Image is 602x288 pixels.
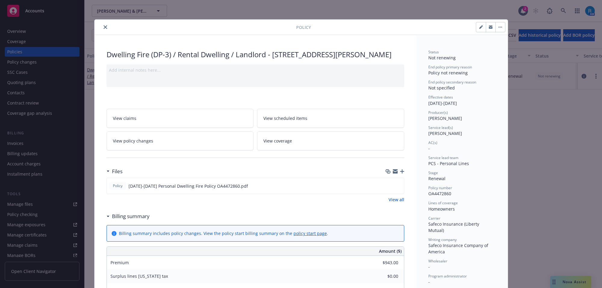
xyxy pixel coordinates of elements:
button: close [102,23,109,31]
span: Policy number [428,185,452,190]
span: Surplus lines [US_STATE] tax [110,273,168,279]
span: Not specified [428,85,455,91]
div: Dwelling Fire (DP-3) / Rental Dwelling / Landlord - [STREET_ADDRESS][PERSON_NAME] [107,49,404,60]
div: Files [107,167,123,175]
span: Policy [296,24,311,30]
a: policy start page [293,230,327,236]
span: View claims [113,115,136,121]
span: End policy secondary reason [428,80,476,85]
span: Carrier [428,216,440,221]
h3: Files [112,167,123,175]
span: Not renewing [428,55,456,61]
div: Billing summary [107,212,150,220]
span: Policy [112,183,124,189]
span: - [428,279,430,285]
a: View coverage [257,131,404,150]
a: View all [389,196,404,203]
span: View scheduled items [263,115,307,121]
span: Producer(s) [428,110,448,115]
span: [PERSON_NAME] [428,130,462,136]
span: [PERSON_NAME] [428,115,462,121]
a: View policy changes [107,131,254,150]
div: Homeowners [428,206,496,212]
button: preview file [396,183,402,189]
span: End policy primary reason [428,64,472,70]
span: Lines of coverage [428,200,458,205]
div: [DATE] - [DATE] [428,95,496,106]
span: Service lead team [428,155,458,160]
span: View coverage [263,138,292,144]
span: Policy not renewing [428,70,468,76]
span: [DATE]-[DATE] Personal Dwelling Fire Policy OA4472860.pdf [129,183,248,189]
span: Wholesaler [428,258,447,264]
input: 0.00 [363,272,402,281]
h3: Billing summary [112,212,150,220]
div: Billing summary includes policy changes. View the policy start billing summary on the . [119,230,328,236]
button: download file [386,183,391,189]
span: Amount ($) [379,248,402,254]
div: Add internal notes here... [109,67,402,73]
a: View scheduled items [257,109,404,128]
span: View policy changes [113,138,153,144]
span: OA4472860 [428,191,451,196]
span: Service lead(s) [428,125,453,130]
span: Effective dates [428,95,453,100]
span: Writing company [428,237,457,242]
span: AC(s) [428,140,437,145]
span: Safeco Insurance (Liberty Mutual) [428,221,480,233]
span: Status [428,49,439,55]
span: - [428,146,430,151]
span: Safeco Insurance Company of America [428,243,489,255]
span: Premium [110,260,129,265]
span: Program administrator [428,274,467,279]
span: Stage [428,170,438,175]
input: 0.00 [363,258,402,267]
span: PCS - Personal Lines [428,161,469,166]
a: View claims [107,109,254,128]
span: - [428,264,430,270]
span: Renewal [428,176,445,181]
